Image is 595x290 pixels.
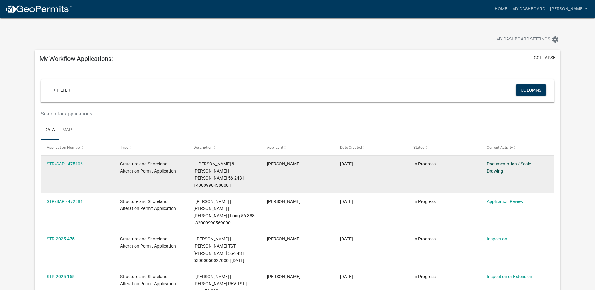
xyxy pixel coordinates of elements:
[267,145,283,150] span: Applicant
[492,3,510,15] a: Home
[413,274,436,279] span: In Progress
[491,33,564,46] button: My Dashboard Settingssettings
[267,161,300,166] span: Troy Hemmelgarn
[340,236,353,241] span: 07/23/2025
[261,140,334,155] datatable-header-cell: Applicant
[194,199,255,225] span: | Eric Babolian | HERBERT J DOELE | ELLEN K DOELE | Long 56-388 | 32000990569000 |
[267,236,300,241] span: Troy Hemmelgarn
[551,36,559,43] i: settings
[496,36,550,43] span: My Dashboard Settings
[267,274,300,279] span: Troy Hemmelgarn
[48,84,75,96] a: + Filter
[340,145,362,150] span: Date Created
[120,145,128,150] span: Type
[548,3,590,15] a: [PERSON_NAME]
[340,274,353,279] span: 04/08/2025
[47,199,83,204] a: STR/SAP - 472981
[487,145,513,150] span: Current Activity
[487,161,531,174] a: Documentation / Scale Drawing
[41,120,59,140] a: Data
[194,145,213,150] span: Description
[120,236,176,249] span: Structure and Shoreland Alteration Permit Application
[188,140,261,155] datatable-header-cell: Description
[407,140,481,155] datatable-header-cell: Status
[114,140,188,155] datatable-header-cell: Type
[413,236,436,241] span: In Progress
[413,161,436,166] span: In Progress
[267,199,300,204] span: Troy Hemmelgarn
[534,55,555,61] button: collapse
[47,236,75,241] a: STR-2025-475
[194,161,244,188] span: | | MICHAEL FROEMKE & AIMEE VOLK | Marion 56-243 | 14000990438000 |
[413,145,424,150] span: Status
[41,140,114,155] datatable-header-cell: Application Number
[47,145,81,150] span: Application Number
[487,199,523,204] a: Application Review
[334,140,407,155] datatable-header-cell: Date Created
[340,161,353,166] span: 09/08/2025
[47,274,75,279] a: STR-2025-155
[481,140,554,155] datatable-header-cell: Current Activity
[40,55,113,62] h5: My Workflow Applications:
[516,84,546,96] button: Columns
[120,274,176,286] span: Structure and Shoreland Alteration Permit Application
[487,274,532,279] a: Inspection or Extension
[47,161,83,166] a: STR/SAP - 475106
[120,199,176,211] span: Structure and Shoreland Alteration Permit Application
[194,236,244,263] span: | Eric Babolian | TERNUS TST | Marion 56-243 | 53000050027000 | 08/12/2026
[413,199,436,204] span: In Progress
[120,161,176,174] span: Structure and Shoreland Alteration Permit Application
[340,199,353,204] span: 09/03/2025
[59,120,76,140] a: Map
[41,107,467,120] input: Search for applications
[510,3,548,15] a: My Dashboard
[487,236,507,241] a: Inspection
